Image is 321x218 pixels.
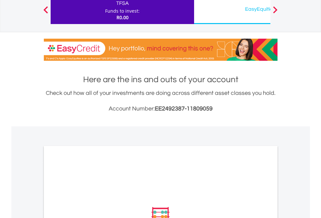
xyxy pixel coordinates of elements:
[117,14,129,20] span: R0.00
[44,39,278,61] img: EasyCredit Promotion Banner
[44,104,278,113] h3: Account Number:
[269,9,282,16] button: Next
[44,74,278,85] h1: Here are the ins and outs of your account
[44,89,278,113] div: Check out how all of your investments are doing across different asset classes you hold.
[105,8,140,14] div: Funds to invest:
[39,9,52,16] button: Previous
[155,106,213,112] span: EE2492387-11809059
